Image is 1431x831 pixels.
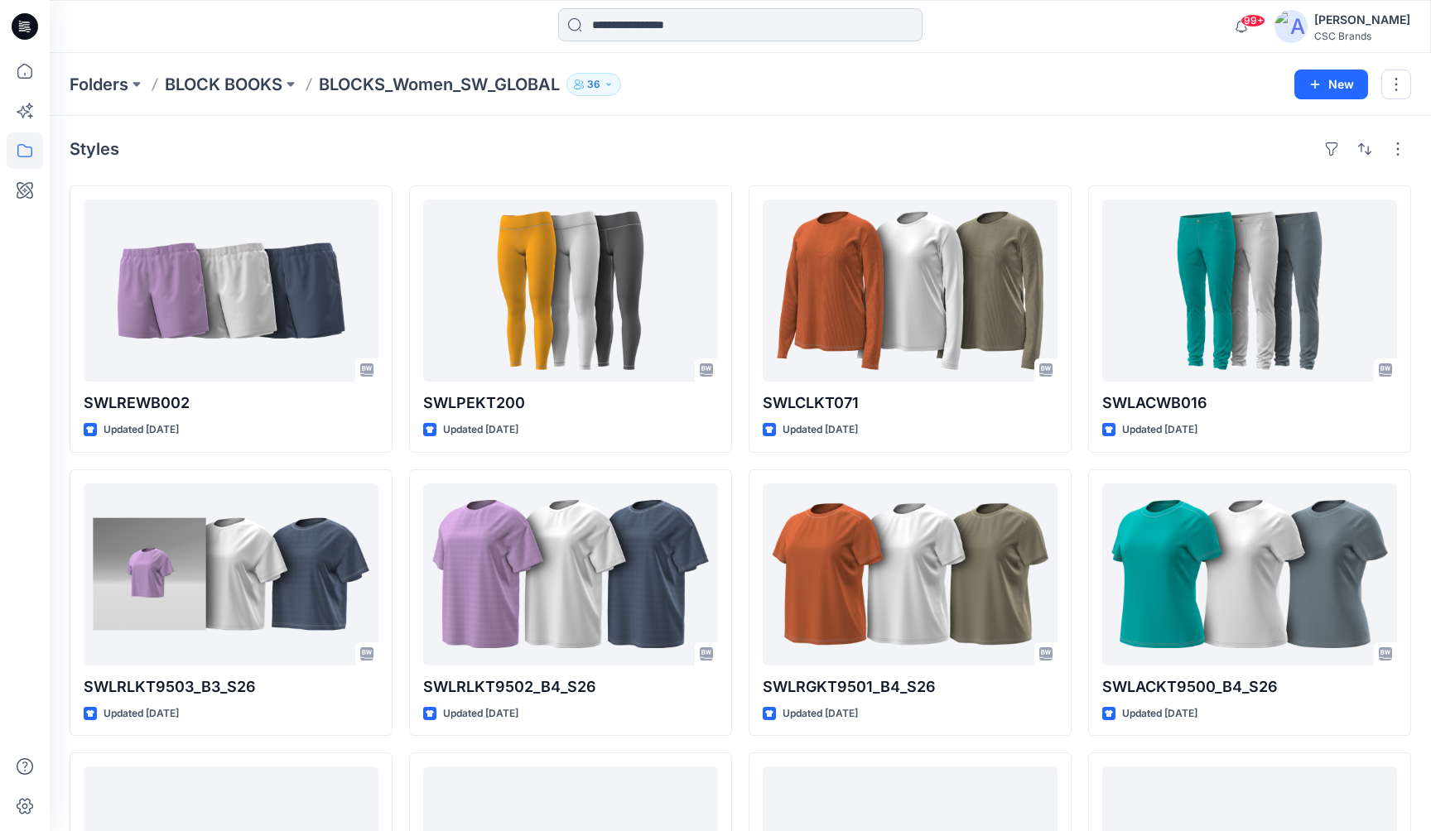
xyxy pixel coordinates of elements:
[84,483,378,665] a: SWLRLKT9503_B3_S26
[319,73,560,96] p: BLOCKS_Women_SW_GLOBAL
[104,705,179,723] p: Updated [DATE]
[1102,483,1397,665] a: SWLACKT9500_B4_S26
[443,421,518,439] p: Updated [DATE]
[423,391,718,415] p: SWLPEKT200
[423,483,718,665] a: SWLRLKT9502_B4_S26
[423,675,718,699] p: SWLRLKT9502_B4_S26
[1294,70,1368,99] button: New
[84,675,378,699] p: SWLRLKT9503_B3_S26
[84,391,378,415] p: SWLREWB002
[783,705,858,723] p: Updated [DATE]
[1241,14,1265,27] span: 99+
[423,199,718,382] a: SWLPEKT200
[1102,199,1397,382] a: SWLACWB016
[763,199,1058,382] a: SWLCLKT071
[70,73,128,96] a: Folders
[84,199,378,382] a: SWLREWB002
[783,421,858,439] p: Updated [DATE]
[587,75,600,94] p: 36
[763,675,1058,699] p: SWLRGKT9501_B4_S26
[763,391,1058,415] p: SWLCLKT071
[1102,391,1397,415] p: SWLACWB016
[763,483,1058,665] a: SWLRGKT9501_B4_S26
[566,73,621,96] button: 36
[70,139,119,159] h4: Styles
[1314,10,1410,30] div: [PERSON_NAME]
[443,705,518,723] p: Updated [DATE]
[1122,421,1197,439] p: Updated [DATE]
[104,421,179,439] p: Updated [DATE]
[1314,30,1410,42] div: CSC Brands
[1122,705,1197,723] p: Updated [DATE]
[1274,10,1308,43] img: avatar
[165,73,282,96] a: BLOCK BOOKS
[1102,675,1397,699] p: SWLACKT9500_B4_S26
